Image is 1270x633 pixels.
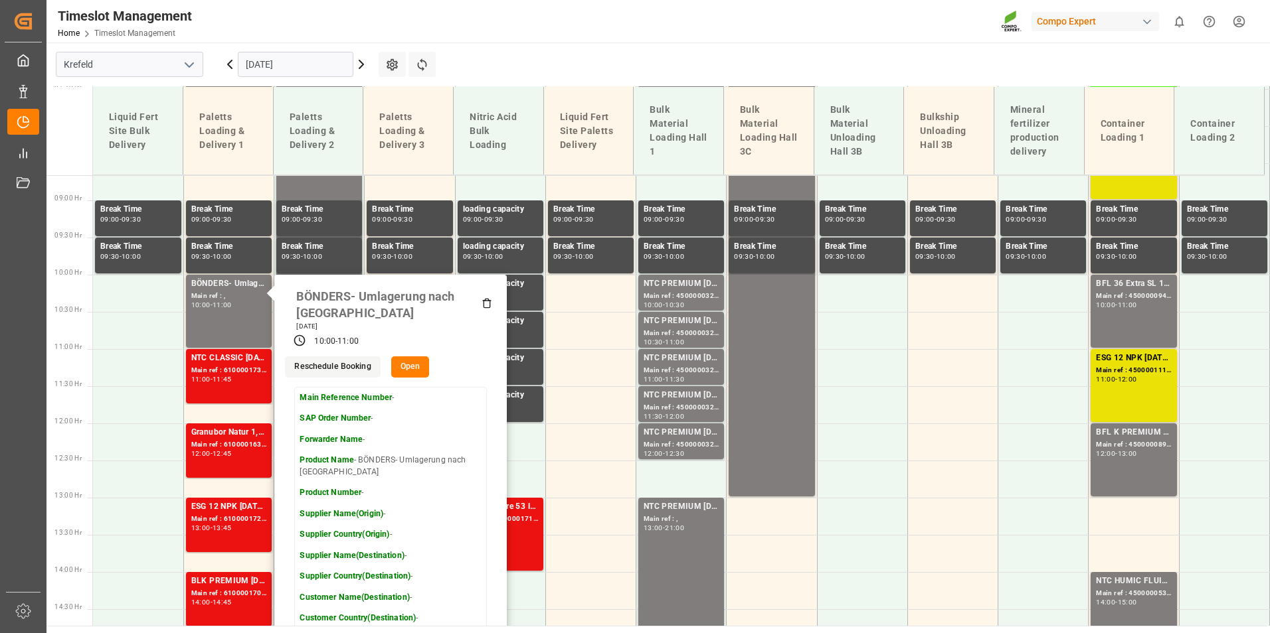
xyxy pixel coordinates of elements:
[301,216,303,222] div: -
[191,216,211,222] div: 09:00
[292,285,482,322] div: BÖNDERS- Umlagerung nach [GEOGRAPHIC_DATA]
[755,253,774,259] div: 10:00
[846,253,865,259] div: 10:00
[54,417,82,425] span: 12:00 Hr
[1115,253,1117,259] div: -
[194,105,262,157] div: Paletts Loading & Delivery 1
[300,612,482,624] p: -
[644,315,719,328] div: NTC PREMIUM [DATE]+3+TE BULK
[1096,277,1171,291] div: BFL 36 Extra SL 10L (x60) EN,TR MTOBFL 36 Extra SL 10L (x60) EN,TR MTO;NTC N-MAX 24-5-5 25KG (x42...
[484,216,503,222] div: 09:30
[484,253,503,259] div: 10:00
[846,216,865,222] div: 09:30
[915,253,935,259] div: 09:30
[644,376,663,382] div: 11:00
[191,240,266,253] div: Break Time
[211,302,213,308] div: -
[300,487,482,499] p: -
[191,365,266,376] div: Main ref : 6100001739, 2000001344 2000001344;2000000709 2000000709;2000001344 2000001309
[1096,451,1115,457] div: 12:00
[213,525,232,531] div: 13:45
[300,508,482,520] p: -
[663,451,665,457] div: -
[1096,575,1171,588] div: NTC HUMIC FLUID 16-2-2 900L IBC
[100,203,176,216] div: Break Time
[213,302,232,308] div: 11:00
[303,253,322,259] div: 10:00
[213,451,232,457] div: 12:45
[54,306,82,313] span: 10:30 Hr
[734,203,809,216] div: Break Time
[238,52,353,77] input: DD.MM.YYYY
[54,380,82,387] span: 11:30 Hr
[54,269,82,276] span: 10:00 Hr
[575,216,594,222] div: 09:30
[300,488,361,497] strong: Product Number
[211,525,213,531] div: -
[463,253,482,259] div: 09:30
[191,525,211,531] div: 13:00
[104,105,172,157] div: Liquid Fert Site Bulk Delivery
[335,336,337,348] div: -
[644,328,719,339] div: Main ref : 4500000324, 2000000077
[300,592,482,604] p: -
[665,413,684,419] div: 12:00
[825,98,893,164] div: Bulk Material Unloading Hall 3B
[54,343,82,350] span: 11:00 Hr
[301,253,303,259] div: -
[1115,302,1117,308] div: -
[644,451,663,457] div: 12:00
[314,336,335,348] div: 10:00
[179,54,199,75] button: open menu
[825,216,844,222] div: 09:00
[644,98,713,164] div: Bulk Material Loading Hall 1
[1006,216,1025,222] div: 09:00
[644,514,719,525] div: Main ref : ,
[211,216,213,222] div: -
[463,216,482,222] div: 09:00
[1005,98,1073,164] div: Mineral fertilizer production delivery
[54,529,82,536] span: 13:30 Hr
[191,253,211,259] div: 09:30
[191,451,211,457] div: 12:00
[663,253,665,259] div: -
[1032,9,1164,34] button: Compo Expert
[665,302,684,308] div: 10:30
[644,525,663,531] div: 13:00
[1118,599,1137,605] div: 15:00
[1187,216,1206,222] div: 09:00
[1006,203,1081,216] div: Break Time
[825,253,844,259] div: 09:30
[935,253,937,259] div: -
[663,376,665,382] div: -
[734,253,753,259] div: 09:30
[1208,216,1227,222] div: 09:30
[644,291,719,302] div: Main ref : 4500000323, 2000000077
[285,356,380,378] button: Reschedule Booking
[211,599,213,605] div: -
[372,240,447,253] div: Break Time
[54,455,82,462] span: 12:30 Hr
[935,216,937,222] div: -
[663,339,665,345] div: -
[844,253,846,259] div: -
[734,240,809,253] div: Break Time
[663,216,665,222] div: -
[755,216,774,222] div: 09:30
[644,302,663,308] div: 10:00
[282,240,357,253] div: Break Time
[300,434,482,446] p: -
[1118,451,1137,457] div: 13:00
[1118,253,1137,259] div: 10:00
[644,216,663,222] div: 09:00
[1096,240,1171,253] div: Break Time
[300,529,389,539] strong: Supplier Country(Origin)
[54,603,82,610] span: 14:30 Hr
[292,322,492,331] div: [DATE]
[391,216,393,222] div: -
[1095,111,1164,150] div: Container Loading 1
[1118,302,1137,308] div: 11:00
[915,216,935,222] div: 09:00
[191,376,211,382] div: 11:00
[644,365,719,376] div: Main ref : 4500000325, 2000000077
